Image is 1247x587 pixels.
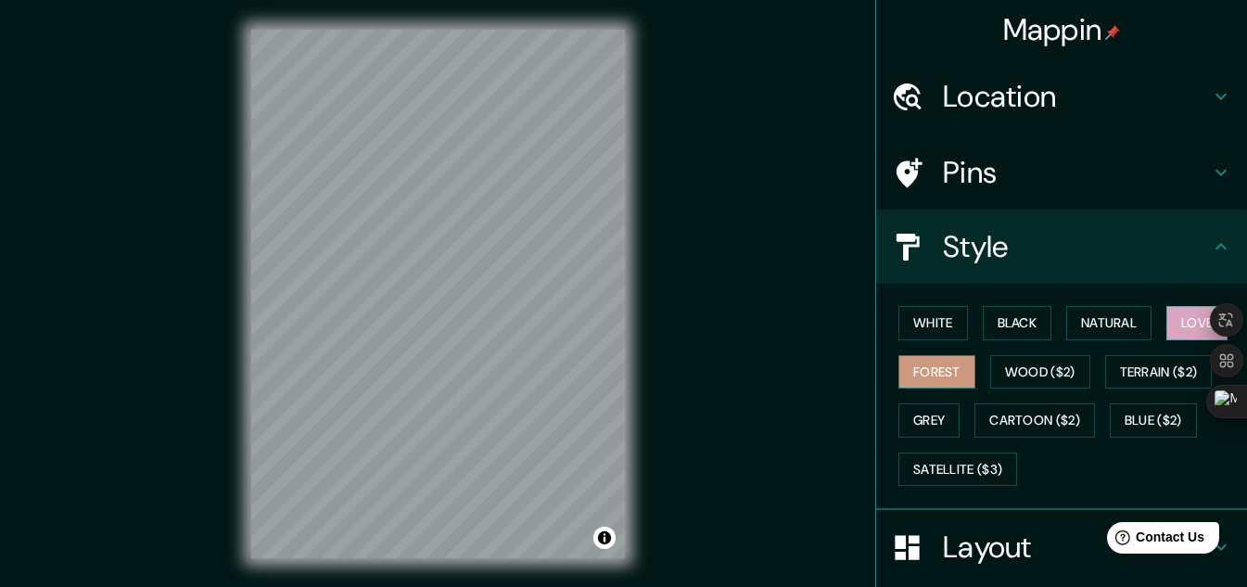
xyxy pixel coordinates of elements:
h4: Style [943,228,1210,265]
h4: Location [943,78,1210,115]
h4: Mappin [1003,11,1121,48]
h4: Pins [943,154,1210,191]
div: Location [876,59,1247,134]
button: Toggle attribution [593,527,616,549]
button: Blue ($2) [1110,403,1197,438]
button: Terrain ($2) [1105,355,1213,389]
div: Layout [876,510,1247,584]
button: Cartoon ($2) [974,403,1095,438]
button: Grey [898,403,960,438]
img: pin-icon.png [1105,25,1120,40]
button: White [898,306,968,340]
div: Pins [876,135,1247,210]
button: Black [983,306,1052,340]
button: Satellite ($3) [898,453,1017,487]
iframe: Help widget launcher [1082,515,1227,567]
div: Style [876,210,1247,284]
canvas: Map [251,30,625,558]
h4: Layout [943,529,1210,566]
button: Love [1166,306,1228,340]
button: Wood ($2) [990,355,1090,389]
button: Forest [898,355,975,389]
button: Natural [1066,306,1152,340]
